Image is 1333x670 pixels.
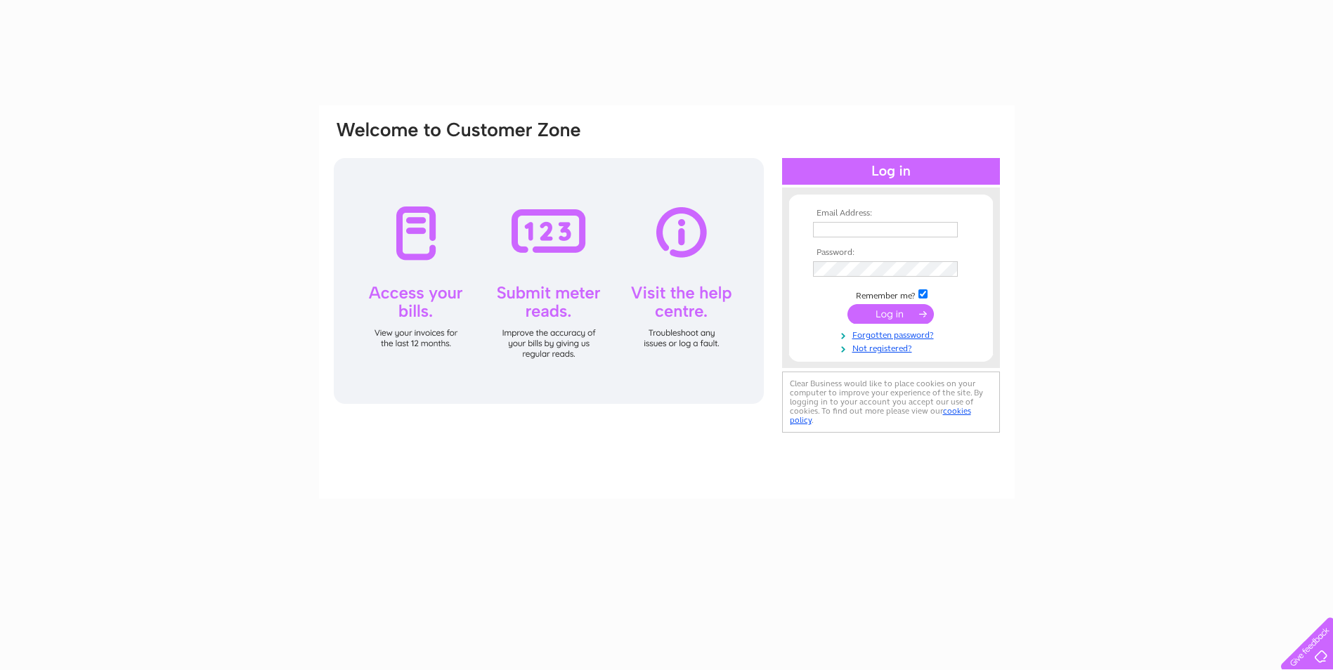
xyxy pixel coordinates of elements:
[809,287,973,301] td: Remember me?
[782,372,1000,433] div: Clear Business would like to place cookies on your computer to improve your experience of the sit...
[790,406,971,425] a: cookies policy
[813,327,973,341] a: Forgotten password?
[809,209,973,218] th: Email Address:
[813,341,973,354] a: Not registered?
[809,248,973,258] th: Password:
[847,304,934,324] input: Submit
